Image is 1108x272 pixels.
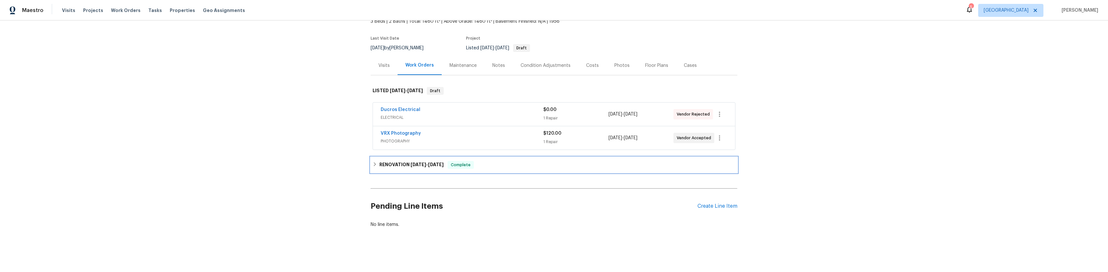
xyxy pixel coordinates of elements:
div: 1 Repair [543,139,608,145]
div: 5 [969,4,973,10]
span: ELECTRICAL [381,114,543,121]
div: Visits [378,62,390,69]
span: Work Orders [111,7,141,14]
div: 1 Repair [543,115,608,121]
div: Costs [586,62,599,69]
span: [DATE] [624,136,637,140]
span: Project [466,36,480,40]
div: Create Line Item [697,203,737,209]
span: [DATE] [624,112,637,117]
a: Ducros Electrical [381,107,420,112]
div: Photos [614,62,630,69]
span: Maestro [22,7,43,14]
span: [DATE] [428,162,444,167]
span: Visits [62,7,75,14]
span: $0.00 [543,107,557,112]
a: VRX Photography [381,131,421,136]
div: Notes [492,62,505,69]
h6: LISTED [373,87,423,95]
span: Draft [514,46,529,50]
span: PHOTOGRAPHY [381,138,543,144]
h2: Pending Line Items [371,191,697,221]
span: [DATE] [390,88,405,93]
span: [DATE] [480,46,494,50]
span: Vendor Accepted [677,135,714,141]
span: - [609,135,637,141]
span: [DATE] [609,112,622,117]
span: $120.00 [543,131,561,136]
span: - [480,46,509,50]
div: Work Orders [405,62,434,68]
span: [PERSON_NAME] [1059,7,1098,14]
div: Maintenance [449,62,477,69]
span: Vendor Rejected [677,111,712,117]
span: Projects [83,7,103,14]
span: - [411,162,444,167]
span: Draft [427,88,443,94]
div: RENOVATION [DATE]-[DATE]Complete [371,157,737,173]
h6: RENOVATION [379,161,444,169]
span: [DATE] [371,46,384,50]
span: Listed [466,46,530,50]
span: - [390,88,423,93]
span: [DATE] [496,46,509,50]
span: Geo Assignments [203,7,245,14]
span: Complete [448,162,473,168]
div: Floor Plans [645,62,668,69]
span: Properties [170,7,195,14]
span: [DATE] [411,162,426,167]
span: - [609,111,637,117]
div: LISTED [DATE]-[DATE]Draft [371,80,737,101]
span: [DATE] [407,88,423,93]
div: Cases [684,62,697,69]
div: by [PERSON_NAME] [371,44,431,52]
span: [GEOGRAPHIC_DATA] [984,7,1028,14]
div: No line items. [371,221,737,228]
span: Tasks [148,8,162,13]
span: Last Visit Date [371,36,399,40]
span: 3 Beds | 2 Baths | Total: 1460 ft² | Above Grade: 1460 ft² | Basement Finished: N/A | 1956 [371,18,606,25]
div: Condition Adjustments [521,62,571,69]
span: [DATE] [609,136,622,140]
